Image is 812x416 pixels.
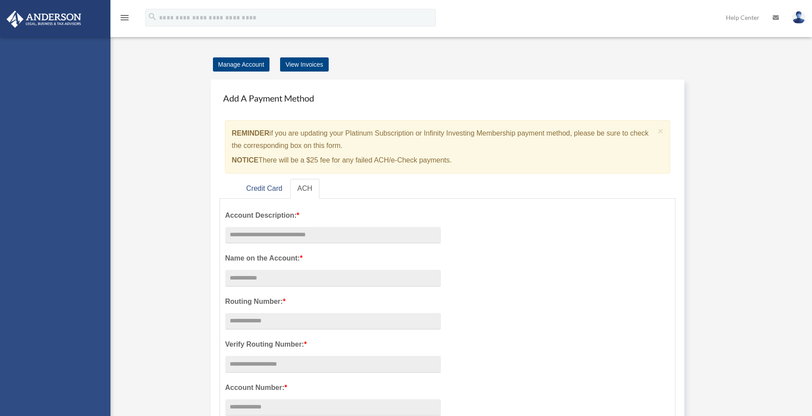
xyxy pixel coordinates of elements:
i: menu [119,12,130,23]
div: if you are updating your Platinum Subscription or Infinity Investing Membership payment method, p... [225,120,671,174]
label: Verify Routing Number: [225,338,441,351]
strong: NOTICE [232,156,258,164]
a: View Invoices [280,57,328,72]
p: There will be a $25 fee for any failed ACH/e-Check payments. [232,154,655,166]
label: Name on the Account: [225,252,441,265]
span: × [658,126,664,136]
a: menu [119,15,130,23]
label: Routing Number: [225,295,441,308]
i: search [148,12,157,22]
a: ACH [290,179,319,199]
img: User Pic [792,11,805,24]
label: Account Number: [225,382,441,394]
label: Account Description: [225,209,441,222]
img: Anderson Advisors Platinum Portal [4,11,84,28]
strong: REMINDER [232,129,269,137]
h4: Add A Payment Method [220,88,676,108]
button: Close [658,126,664,136]
a: Manage Account [213,57,269,72]
a: Credit Card [239,179,289,199]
